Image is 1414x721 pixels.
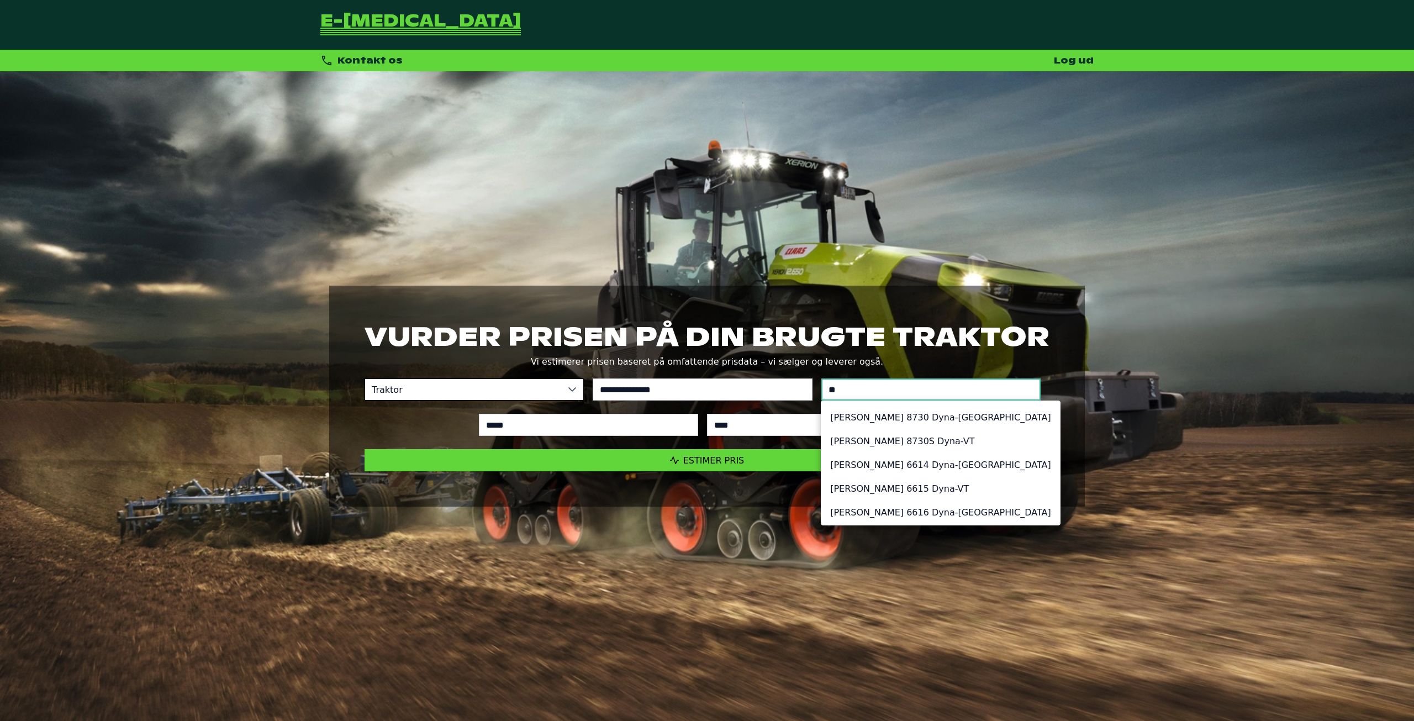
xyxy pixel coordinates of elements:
button: Estimer pris [365,449,1049,471]
li: [PERSON_NAME] 7614 Dyna-4 [821,524,1060,548]
li: [PERSON_NAME] 6614 Dyna-[GEOGRAPHIC_DATA] [821,453,1060,477]
span: Traktor [365,379,561,400]
p: Vi estimerer prisen baseret på omfattende prisdata – vi sælger og leverer også. [365,354,1049,370]
a: Log ud [1054,55,1094,66]
li: [PERSON_NAME] 6616 Dyna-[GEOGRAPHIC_DATA] [821,501,1060,524]
h1: Vurder prisen på din brugte traktor [365,321,1049,352]
li: [PERSON_NAME] 6615 Dyna-VT [821,477,1060,501]
span: Estimer pris [683,455,745,466]
span: Kontakt os [337,55,403,66]
a: Tilbage til forsiden [320,13,521,36]
li: [PERSON_NAME] 8730 Dyna-[GEOGRAPHIC_DATA] [821,406,1060,429]
div: Kontakt os [320,54,403,67]
li: [PERSON_NAME] 8730S Dyna-VT [821,429,1060,453]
